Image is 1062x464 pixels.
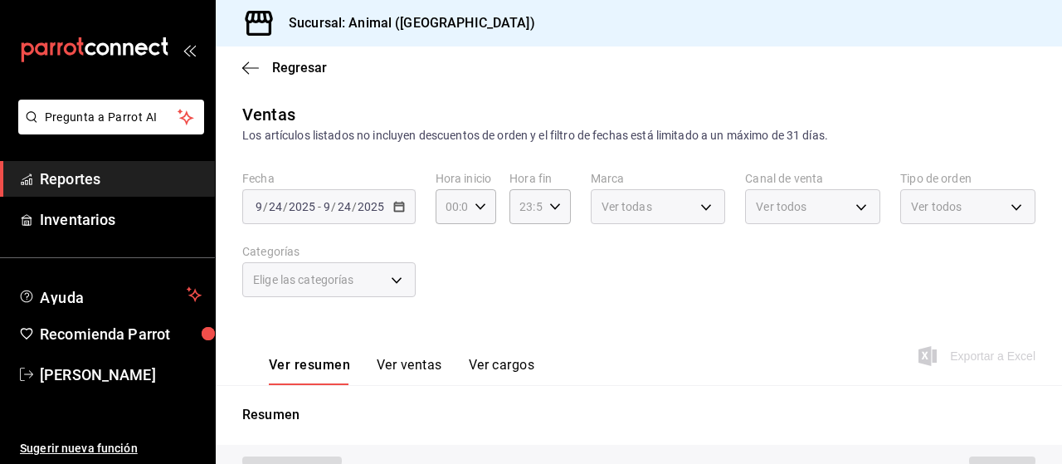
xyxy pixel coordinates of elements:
[242,405,1035,425] p: Resumen
[357,200,385,213] input: ----
[269,357,350,385] button: Ver resumen
[288,200,316,213] input: ----
[12,120,204,138] a: Pregunta a Parrot AI
[377,357,442,385] button: Ver ventas
[509,173,570,184] label: Hora fin
[255,200,263,213] input: --
[756,198,806,215] span: Ver todos
[602,198,652,215] span: Ver todas
[242,173,416,184] label: Fecha
[591,173,726,184] label: Marca
[40,208,202,231] span: Inventarios
[40,323,202,345] span: Recomienda Parrot
[242,246,416,257] label: Categorías
[275,13,535,33] h3: Sucursal: Animal ([GEOGRAPHIC_DATA])
[242,60,327,76] button: Regresar
[745,173,880,184] label: Canal de venta
[323,200,331,213] input: --
[45,109,178,126] span: Pregunta a Parrot AI
[263,200,268,213] span: /
[283,200,288,213] span: /
[337,200,352,213] input: --
[900,173,1035,184] label: Tipo de orden
[20,440,202,457] span: Sugerir nueva función
[40,285,180,305] span: Ayuda
[911,198,962,215] span: Ver todos
[272,60,327,76] span: Regresar
[331,200,336,213] span: /
[352,200,357,213] span: /
[269,357,534,385] div: navigation tabs
[268,200,283,213] input: --
[242,127,1035,144] div: Los artículos listados no incluyen descuentos de orden y el filtro de fechas está limitado a un m...
[18,100,204,134] button: Pregunta a Parrot AI
[469,357,535,385] button: Ver cargos
[183,43,196,56] button: open_drawer_menu
[318,200,321,213] span: -
[242,102,295,127] div: Ventas
[40,364,202,386] span: [PERSON_NAME]
[40,168,202,190] span: Reportes
[253,271,354,288] span: Elige las categorías
[436,173,496,184] label: Hora inicio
